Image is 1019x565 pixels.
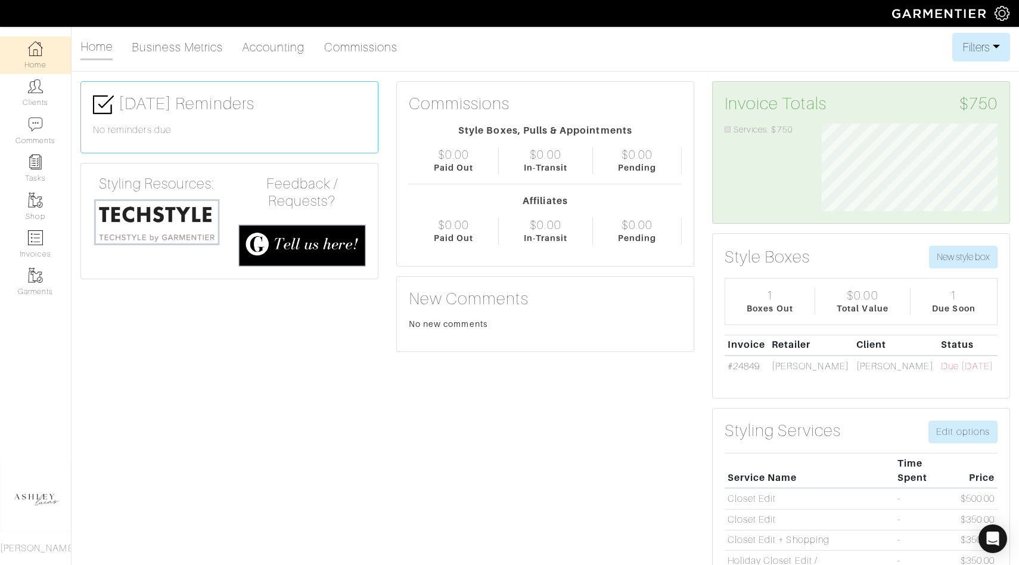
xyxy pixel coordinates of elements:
[409,289,682,309] h3: New Comments
[847,288,878,302] div: $0.00
[93,197,220,246] img: techstyle-93310999766a10050dc78ceb7f971a75838126fd19372ce40ba20cdf6a89b94b.png
[886,3,995,24] img: garmentier-logo-header-white-b43fb05a5012e4ada735d5af1a66efaba907eab6374d6393d1fbf88cb4ef424d.png
[622,218,653,232] div: $0.00
[769,335,853,356] th: Retailer
[959,94,998,114] span: $750
[952,33,1010,61] button: Filters
[438,147,469,162] div: $0.00
[28,79,43,94] img: clients-icon-6bae9207a08558b7cb47a8932f037763ab4055f8c8b6bfacd5dc20c3e0201464.png
[769,356,853,376] td: [PERSON_NAME]
[728,361,760,372] a: #24849
[725,247,810,267] h3: Style Boxes
[725,530,895,551] td: Closet Edit + Shopping
[725,453,895,488] th: Service Name
[978,524,1007,553] div: Open Intercom Messenger
[747,302,793,315] div: Boxes Out
[938,335,998,356] th: Status
[725,488,895,509] td: Closet Edit
[530,147,561,162] div: $0.00
[618,232,656,245] div: Pending
[950,288,957,302] div: 1
[238,224,366,267] img: feedback_requests-3821251ac2bd56c73c230f3229a5b25d6eb027adea667894f41107c140538ee0.png
[93,94,366,115] h3: [DATE] Reminders
[409,194,682,208] div: Affiliates
[28,193,43,208] img: garments-icon-b7da505a4dc4fd61783c78ac3ca0ef83fa9d6f193b1c9dc38574b1d14d53ca28.png
[28,41,43,56] img: dashboard-icon-dbcd8f5a0b271acd01030246c82b418ddd0df26cd7fceb0bd07c9910d44c42f6.png
[242,35,305,59] a: Accounting
[409,94,510,114] h3: Commissions
[530,218,561,232] div: $0.00
[80,35,113,60] a: Home
[409,124,682,138] div: Style Boxes, Pulls & Appointments
[894,488,950,509] td: -
[995,6,1009,21] img: gear-icon-white-bd11855cb880d31180b6d7d6211b90ccbf57a29d726f0c71d8c61bd08dd39cc2.png
[725,509,895,530] td: Closet Edit
[618,162,656,174] div: Pending
[950,509,998,530] td: $350.00
[93,175,220,193] h4: Styling Resources:
[894,530,950,551] td: -
[238,175,366,210] h4: Feedback / Requests?
[725,421,841,441] h3: Styling Services
[950,530,998,551] td: $350.00
[950,488,998,509] td: $500.00
[524,162,568,174] div: In-Transit
[853,356,938,376] td: [PERSON_NAME]
[28,230,43,245] img: orders-icon-0abe47150d42831381b5fb84f609e132dff9fe21cb692f30cb5eec754e2cba89.png
[853,335,938,356] th: Client
[929,246,998,268] button: New style box
[725,94,998,114] h3: Invoice Totals
[28,268,43,283] img: garments-icon-b7da505a4dc4fd61783c78ac3ca0ef83fa9d6f193b1c9dc38574b1d14d53ca28.png
[932,302,975,315] div: Due Soon
[837,302,888,315] div: Total Value
[93,94,114,115] img: check-box-icon-36a4915ff3ba2bd8f6e4f29bc755bb66becd62c870f447fc0dd1365fcfddab58.png
[434,162,473,174] div: Paid Out
[132,35,223,59] a: Business Metrics
[93,125,366,136] h6: No reminders due
[524,232,568,245] div: In-Transit
[894,453,950,488] th: Time Spent
[766,288,773,302] div: 1
[434,232,473,245] div: Paid Out
[324,35,398,59] a: Commissions
[941,361,994,372] span: Due [DATE]
[409,318,682,330] div: No new comments
[894,509,950,530] td: -
[28,155,43,169] img: reminder-icon-8004d30b9f0a5d33ae49ab947aed9ed385cf756f9e5892f1edd6e32f2345188e.png
[725,124,804,137] li: Services: $750
[622,147,653,162] div: $0.00
[438,218,469,232] div: $0.00
[928,421,998,443] a: Edit options
[950,453,998,488] th: Price
[725,335,769,356] th: Invoice
[28,117,43,132] img: comment-icon-a0a6a9ef722e966f86d9cbdc48e553b5cf19dbc54f86b18d962a5391bc8f6eb6.png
